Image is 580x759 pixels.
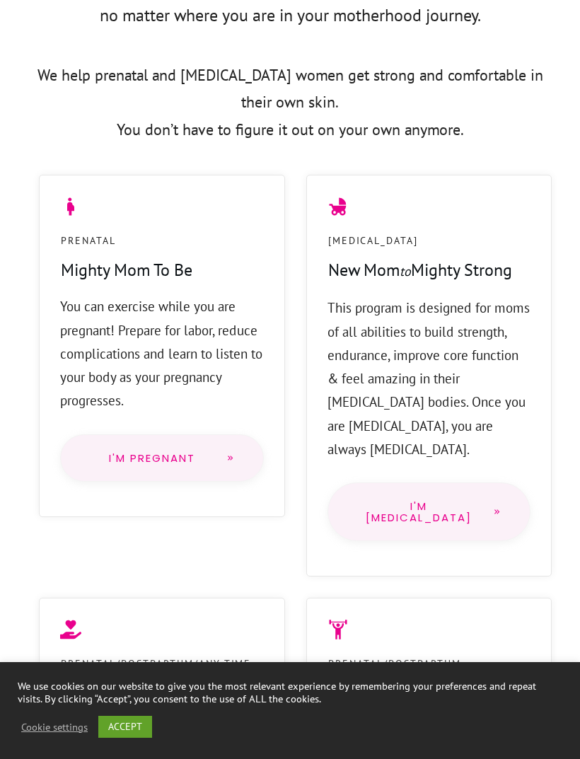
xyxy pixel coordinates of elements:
[21,721,88,734] a: Cookie settings
[29,1,551,46] p: no matter where you are in your motherhood journey.
[29,62,551,161] p: We help prenatal and [MEDICAL_DATA] women get strong and comfortable in their own skin. You don’t...
[328,655,461,673] p: Prenatal/Postpartum
[89,453,215,464] span: I'm Pregnant
[327,482,531,541] a: I'm [MEDICAL_DATA]
[356,501,482,523] span: I'm [MEDICAL_DATA]
[60,295,264,412] p: You can exercise while you are pregnant! Prepare for labor, reduce complications and learn to lis...
[61,232,116,250] p: Prenatal
[61,258,192,295] h4: Mighty Mom To Be
[60,434,264,482] a: I'm Pregnant
[328,232,418,250] p: [MEDICAL_DATA]
[61,655,251,673] p: Prenatal/PostPartum/Any Time
[327,296,531,461] p: This program is designed for moms of all abilities to build strength, endurance, improve core fun...
[18,680,562,705] div: We use cookies on our website to give you the most relevant experience by remembering your prefer...
[98,716,152,738] a: ACCEPT
[400,263,411,279] span: to
[328,258,512,296] h4: New Mom Mighty Strong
